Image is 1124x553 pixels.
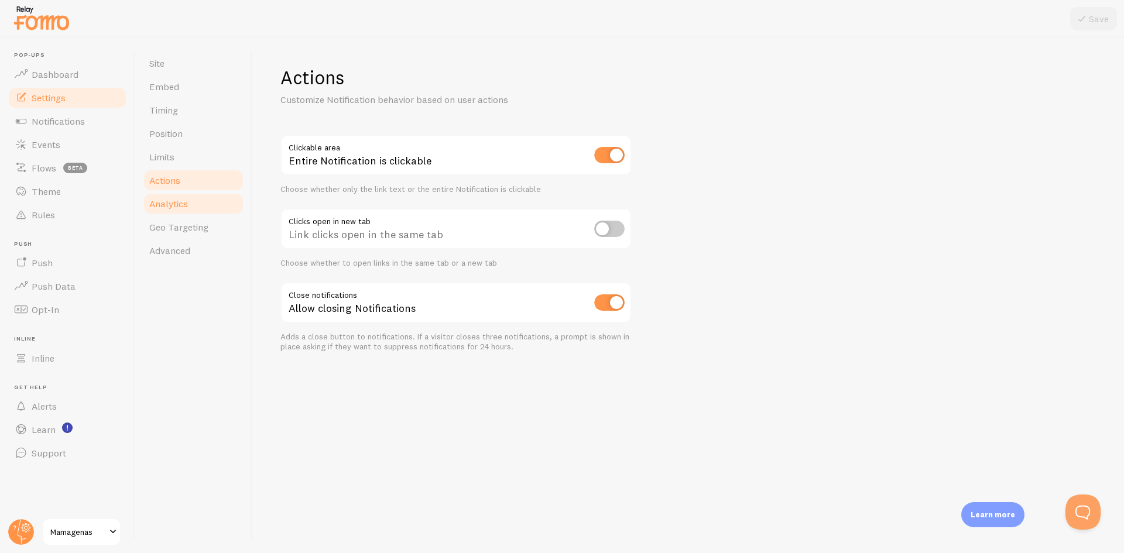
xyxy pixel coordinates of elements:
[7,441,128,465] a: Support
[149,81,179,92] span: Embed
[280,135,632,177] div: Entire Notification is clickable
[32,92,66,104] span: Settings
[14,241,128,248] span: Push
[280,208,632,251] div: Link clicks open in the same tab
[14,51,128,59] span: Pop-ups
[7,180,128,203] a: Theme
[142,239,245,262] a: Advanced
[961,502,1024,527] div: Learn more
[142,122,245,145] a: Position
[149,57,165,69] span: Site
[142,51,245,75] a: Site
[62,423,73,433] svg: <p>Watch New Feature Tutorials!</p>
[32,424,56,435] span: Learn
[7,298,128,321] a: Opt-In
[7,418,128,441] a: Learn
[7,346,128,370] a: Inline
[7,133,128,156] a: Events
[149,104,178,116] span: Timing
[14,335,128,343] span: Inline
[142,98,245,122] a: Timing
[32,115,85,127] span: Notifications
[149,174,180,186] span: Actions
[1065,494,1101,530] iframe: Help Scout Beacon - Open
[32,352,54,364] span: Inline
[32,186,61,197] span: Theme
[7,251,128,274] a: Push
[32,304,59,315] span: Opt-In
[7,109,128,133] a: Notifications
[7,86,128,109] a: Settings
[32,139,60,150] span: Events
[7,394,128,418] a: Alerts
[7,156,128,180] a: Flows beta
[12,3,71,33] img: fomo-relay-logo-orange.svg
[142,192,245,215] a: Analytics
[50,525,106,539] span: Mamagenas
[63,163,87,173] span: beta
[32,280,76,292] span: Push Data
[280,332,632,352] div: Adds a close button to notifications. If a visitor closes three notifications, a prompt is shown ...
[149,128,183,139] span: Position
[42,518,121,546] a: Mamagenas
[7,203,128,226] a: Rules
[32,68,78,80] span: Dashboard
[149,151,174,163] span: Limits
[149,245,190,256] span: Advanced
[142,75,245,98] a: Embed
[14,384,128,391] span: Get Help
[142,145,245,169] a: Limits
[149,221,208,233] span: Geo Targeting
[280,184,632,195] div: Choose whether only the link text or the entire Notification is clickable
[149,198,188,209] span: Analytics
[32,447,66,459] span: Support
[280,93,561,107] p: Customize Notification behavior based on user actions
[280,282,632,325] div: Allow closing Notifications
[280,258,632,269] div: Choose whether to open links in the same tab or a new tab
[7,63,128,86] a: Dashboard
[142,169,245,192] a: Actions
[32,257,53,269] span: Push
[142,215,245,239] a: Geo Targeting
[7,274,128,298] a: Push Data
[32,209,55,221] span: Rules
[32,400,57,412] span: Alerts
[280,66,632,90] h1: Actions
[971,509,1015,520] p: Learn more
[32,162,56,174] span: Flows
